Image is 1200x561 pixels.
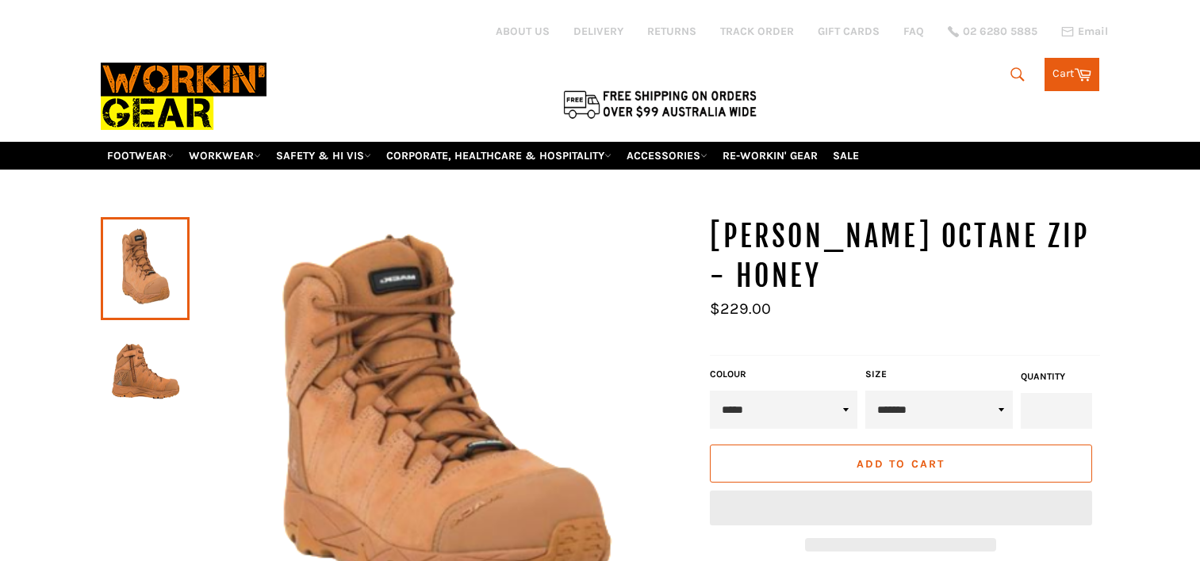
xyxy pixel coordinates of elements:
[826,142,865,170] a: SALE
[1078,26,1108,37] span: Email
[380,142,618,170] a: CORPORATE, HEALTHCARE & HOSPITALITY
[710,368,857,381] label: COLOUR
[1061,25,1108,38] a: Email
[270,142,378,170] a: SAFETY & HI VIS
[573,24,623,39] a: DELIVERY
[720,24,794,39] a: TRACK ORDER
[710,445,1092,483] button: Add to Cart
[101,52,266,141] img: Workin Gear leaders in Workwear, Safety Boots, PPE, Uniforms. Australia's No.1 in Workwear
[496,24,550,39] a: ABOUT US
[109,328,182,415] img: MACK OCTANE HONEY ZIP - Workin' Gear
[710,217,1100,296] h1: [PERSON_NAME] OCTANE ZIP - Honey
[561,87,759,120] img: Flat $9.95 shipping Australia wide
[716,142,824,170] a: RE-WORKIN' GEAR
[620,142,714,170] a: ACCESSORIES
[963,26,1037,37] span: 02 6280 5885
[865,368,1013,381] label: Size
[647,24,696,39] a: RETURNS
[818,24,880,39] a: GIFT CARDS
[710,300,771,318] span: $229.00
[1021,370,1092,384] label: Quantity
[948,26,1037,37] a: 02 6280 5885
[1045,58,1099,91] a: Cart
[101,142,180,170] a: FOOTWEAR
[857,457,945,471] span: Add to Cart
[903,24,924,39] a: FAQ
[182,142,267,170] a: WORKWEAR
